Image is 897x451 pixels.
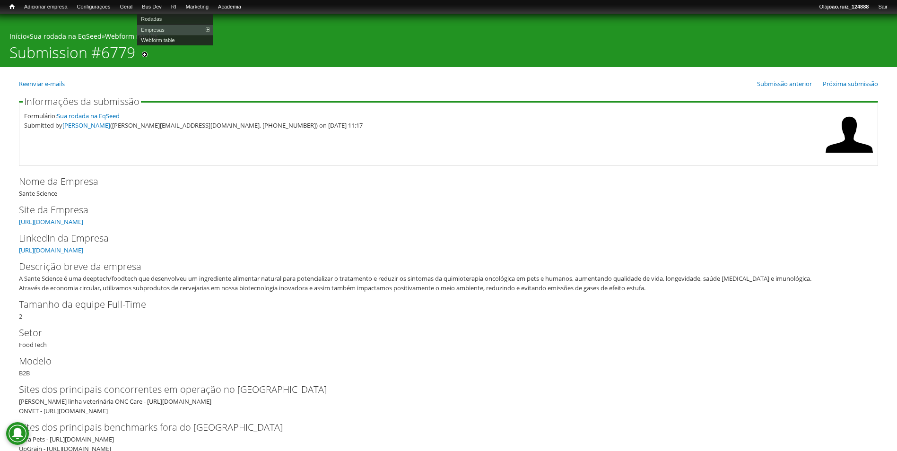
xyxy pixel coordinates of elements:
a: Sua rodada na EqSeed [30,32,102,41]
span: Início [9,3,15,10]
div: A Sante Science é uma deeptech/foodtech que desenvolveu um ingrediente alimentar natural para pot... [19,274,872,293]
a: [PERSON_NAME] [62,121,110,130]
a: Sua rodada na EqSeed [57,112,120,120]
img: Foto de Pedro Vannini [826,111,873,158]
a: Geral [115,2,137,12]
a: Início [9,32,26,41]
a: [URL][DOMAIN_NAME] [19,217,83,226]
a: Bus Dev [137,2,166,12]
label: Modelo [19,354,862,368]
a: Reenviar e-mails [19,79,65,88]
a: Olájoao.ruiz_124888 [814,2,873,12]
a: Ver perfil do usuário. [826,152,873,160]
a: Início [5,2,19,11]
a: Adicionar empresa [19,2,72,12]
a: RI [166,2,181,12]
div: Formulário: [24,111,821,121]
label: Descrição breve da empresa [19,260,862,274]
div: B2B [19,354,878,378]
strong: joao.ruiz_124888 [827,4,869,9]
a: Webform results [105,32,158,41]
a: Próxima submissão [823,79,878,88]
label: Nome da Empresa [19,174,862,189]
div: Submitted by ([PERSON_NAME][EMAIL_ADDRESS][DOMAIN_NAME], [PHONE_NUMBER]) on [DATE] 11:17 [24,121,821,130]
label: LinkedIn da Empresa [19,231,862,245]
div: » » [9,32,888,43]
label: Setor [19,326,862,340]
h1: Submission #6779 [9,43,135,67]
div: FoodTech [19,326,878,349]
label: Tamanho da equipe Full-Time [19,297,862,312]
a: Submissão anterior [757,79,812,88]
div: [PERSON_NAME] linha veterinária ONC Care - [URL][DOMAIN_NAME] ONVET - [URL][DOMAIN_NAME] [19,397,872,416]
label: Sites dos principais benchmarks fora do [GEOGRAPHIC_DATA] [19,420,862,434]
a: Academia [213,2,246,12]
a: Marketing [181,2,213,12]
div: 2 [19,297,878,321]
a: [URL][DOMAIN_NAME] [19,246,83,254]
legend: Informações da submissão [23,97,141,106]
a: Configurações [72,2,115,12]
label: Sites dos principais concorrentes em operação no [GEOGRAPHIC_DATA] [19,382,862,397]
div: Sante Science [19,174,878,198]
label: Site da Empresa [19,203,862,217]
a: Sair [873,2,892,12]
